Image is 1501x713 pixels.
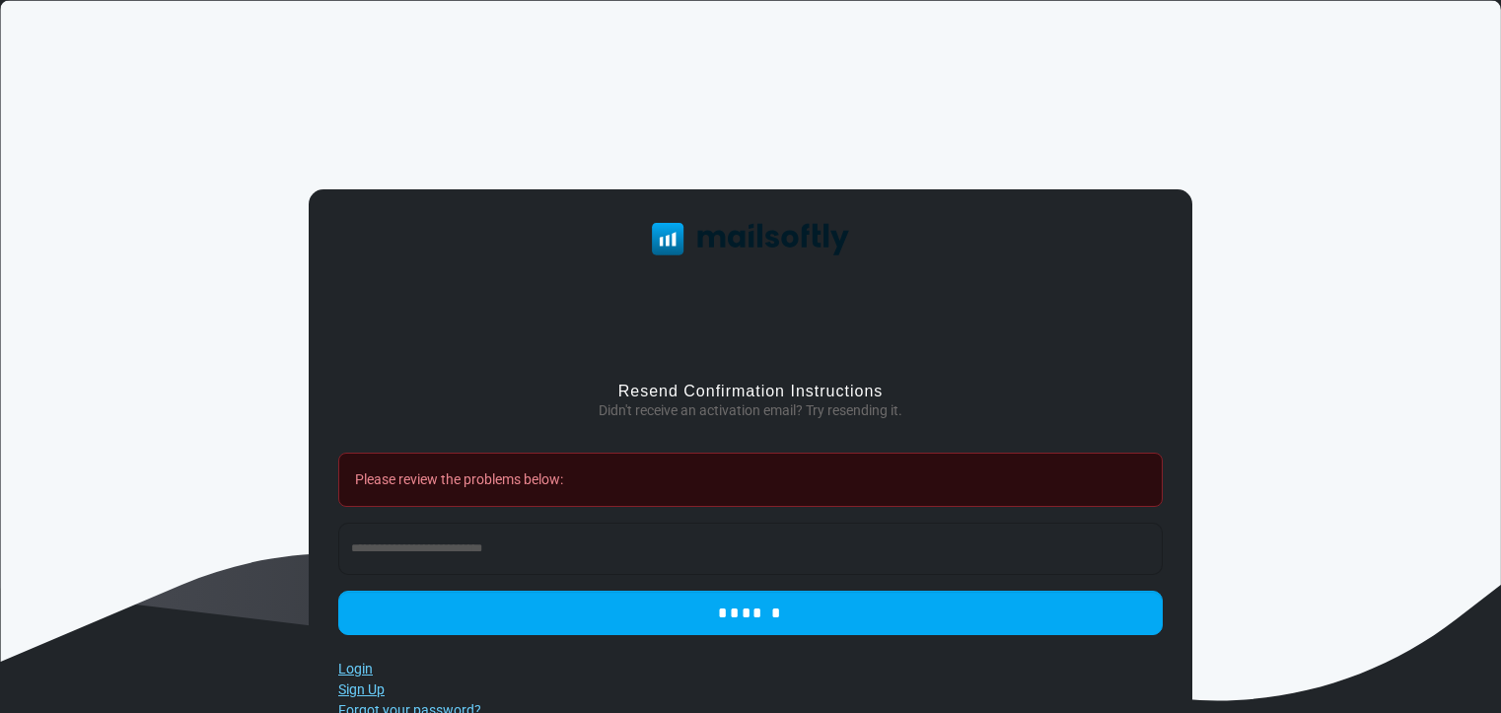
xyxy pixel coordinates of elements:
[338,453,1163,507] div: Please review the problems below:
[338,661,373,677] a: Login
[338,681,385,697] a: Sign Up
[338,400,1163,421] p: Didn't receive an activation email? Try resending it.
[652,223,849,254] img: Mailsoftly
[338,382,1163,400] h3: Resend Confirmation Instructions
